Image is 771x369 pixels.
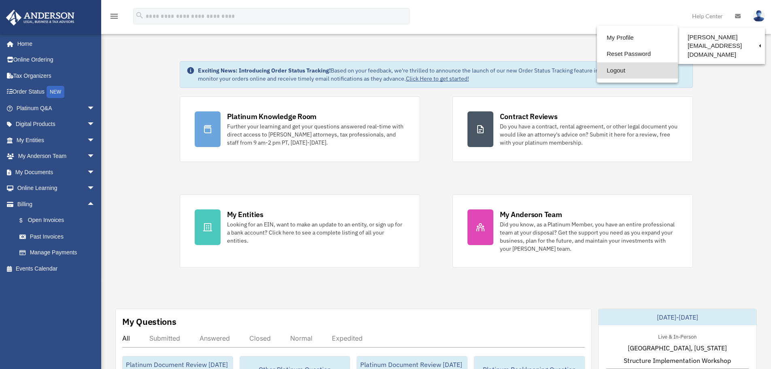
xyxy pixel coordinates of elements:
[227,220,405,245] div: Looking for an EIN, want to make an update to an entity, or sign up for a bank account? Click her...
[24,215,28,226] span: $
[87,132,103,149] span: arrow_drop_down
[452,96,693,162] a: Contract Reviews Do you have a contract, rental agreement, or other legal document you would like...
[597,46,678,62] a: Reset Password
[290,334,312,342] div: Normal
[6,84,107,100] a: Order StatusNEW
[406,75,469,82] a: Click Here to get started!
[4,10,77,26] img: Anderson Advisors Platinum Portal
[149,334,180,342] div: Submitted
[6,52,107,68] a: Online Ordering
[109,14,119,21] a: menu
[87,164,103,181] span: arrow_drop_down
[87,116,103,133] span: arrow_drop_down
[11,212,107,229] a: $Open Invoices
[6,68,107,84] a: Tax Organizers
[200,334,230,342] div: Answered
[6,180,107,196] a: Online Learningarrow_drop_down
[597,30,678,46] a: My Profile
[628,343,727,353] span: [GEOGRAPHIC_DATA], [US_STATE]
[11,245,107,261] a: Manage Payments
[11,228,107,245] a: Past Invoices
[135,11,144,20] i: search
[249,334,271,342] div: Closed
[652,332,703,340] div: Live & In-Person
[500,111,558,122] div: Contract Reviews
[227,209,263,220] div: My Entities
[678,30,765,62] a: [PERSON_NAME][EMAIL_ADDRESS][DOMAIN_NAME]
[500,122,678,147] div: Do you have a contract, rental agreement, or other legal document you would like an attorney's ad...
[122,316,176,328] div: My Questions
[6,196,107,212] a: Billingarrow_drop_up
[599,309,756,325] div: [DATE]-[DATE]
[753,10,765,22] img: User Pic
[87,180,103,197] span: arrow_drop_down
[332,334,363,342] div: Expedited
[6,36,103,52] a: Home
[6,100,107,116] a: Platinum Q&Aarrow_drop_down
[122,334,130,342] div: All
[452,194,693,268] a: My Anderson Team Did you know, as a Platinum Member, you have an entire professional team at your...
[227,122,405,147] div: Further your learning and get your questions answered real-time with direct access to [PERSON_NAM...
[198,66,686,83] div: Based on your feedback, we're thrilled to announce the launch of our new Order Status Tracking fe...
[227,111,317,122] div: Platinum Knowledge Room
[87,148,103,165] span: arrow_drop_down
[47,86,64,98] div: NEW
[180,194,420,268] a: My Entities Looking for an EIN, want to make an update to an entity, or sign up for a bank accoun...
[597,62,678,79] a: Logout
[500,209,562,220] div: My Anderson Team
[6,148,107,164] a: My Anderson Teamarrow_drop_down
[6,164,107,180] a: My Documentsarrow_drop_down
[6,260,107,277] a: Events Calendar
[109,11,119,21] i: menu
[624,356,731,365] span: Structure Implementation Workshop
[500,220,678,253] div: Did you know, as a Platinum Member, you have an entire professional team at your disposal? Get th...
[87,100,103,117] span: arrow_drop_down
[87,196,103,213] span: arrow_drop_up
[198,67,331,74] strong: Exciting News: Introducing Order Status Tracking!
[6,116,107,132] a: Digital Productsarrow_drop_down
[6,132,107,148] a: My Entitiesarrow_drop_down
[180,96,420,162] a: Platinum Knowledge Room Further your learning and get your questions answered real-time with dire...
